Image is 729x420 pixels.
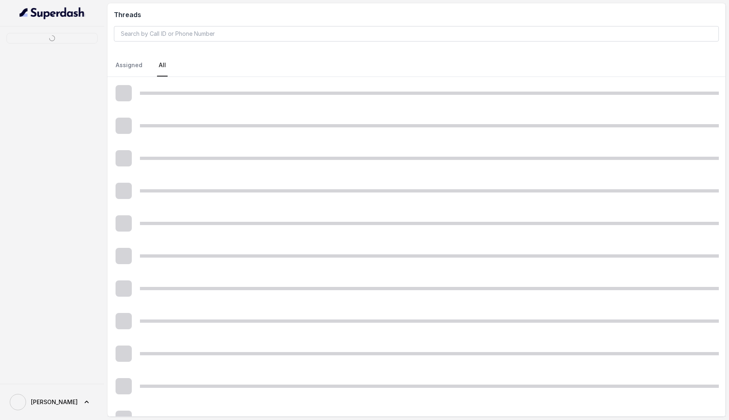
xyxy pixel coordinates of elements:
[114,55,144,77] a: Assigned
[31,398,78,406] span: [PERSON_NAME]
[7,391,98,413] a: [PERSON_NAME]
[114,55,719,77] nav: Tabs
[157,55,168,77] a: All
[20,7,85,20] img: light.svg
[114,26,719,42] input: Search by Call ID or Phone Number
[114,10,719,20] h2: Threads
